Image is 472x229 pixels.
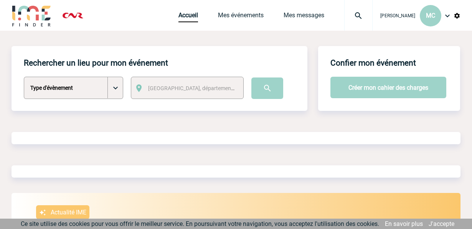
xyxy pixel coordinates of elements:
p: Actualité IME [51,209,86,216]
a: Mes messages [284,12,324,22]
a: Mes événements [218,12,264,22]
span: Ce site utilise des cookies pour vous offrir le meilleur service. En poursuivant votre navigation... [21,220,379,227]
span: MC [426,12,435,19]
a: Accueil [178,12,198,22]
img: IME-Finder [12,5,51,26]
input: Submit [251,77,283,99]
h4: Confier mon événement [330,58,416,68]
span: [PERSON_NAME] [380,13,415,18]
a: J'accepte [429,220,454,227]
span: [GEOGRAPHIC_DATA], département, région... [148,85,255,91]
h4: Rechercher un lieu pour mon événement [24,58,168,68]
a: En savoir plus [385,220,423,227]
button: Créer mon cahier des charges [330,77,446,98]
